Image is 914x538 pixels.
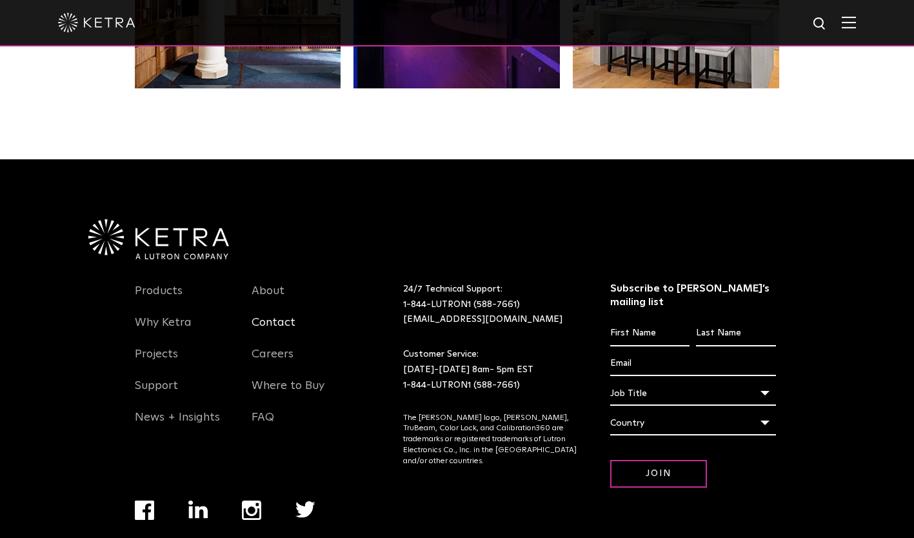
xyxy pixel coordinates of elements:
[610,381,776,406] div: Job Title
[696,321,775,346] input: Last Name
[610,321,690,346] input: First Name
[135,284,183,314] a: Products
[252,410,274,440] a: FAQ
[812,16,828,32] img: search icon
[252,347,293,377] a: Careers
[610,282,776,309] h3: Subscribe to [PERSON_NAME]’s mailing list
[58,13,135,32] img: ketra-logo-2019-white
[403,300,520,309] a: 1-844-LUTRON1 (588-7661)
[135,410,220,440] a: News + Insights
[842,16,856,28] img: Hamburger%20Nav.svg
[88,219,229,259] img: Ketra-aLutronCo_White_RGB
[403,282,578,328] p: 24/7 Technical Support:
[135,282,233,440] div: Navigation Menu
[610,352,776,376] input: Email
[403,413,578,467] p: The [PERSON_NAME] logo, [PERSON_NAME], TruBeam, Color Lock, and Calibration360 are trademarks or ...
[135,501,154,520] img: facebook
[403,315,562,324] a: [EMAIL_ADDRESS][DOMAIN_NAME]
[135,379,178,408] a: Support
[135,347,178,377] a: Projects
[295,501,315,518] img: twitter
[242,501,261,520] img: instagram
[252,284,284,314] a: About
[403,381,520,390] a: 1-844-LUTRON1 (588-7661)
[252,282,350,440] div: Navigation Menu
[610,460,707,488] input: Join
[252,315,295,345] a: Contact
[135,315,192,345] a: Why Ketra
[188,501,208,519] img: linkedin
[610,411,776,435] div: Country
[403,347,578,393] p: Customer Service: [DATE]-[DATE] 8am- 5pm EST
[252,379,324,408] a: Where to Buy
